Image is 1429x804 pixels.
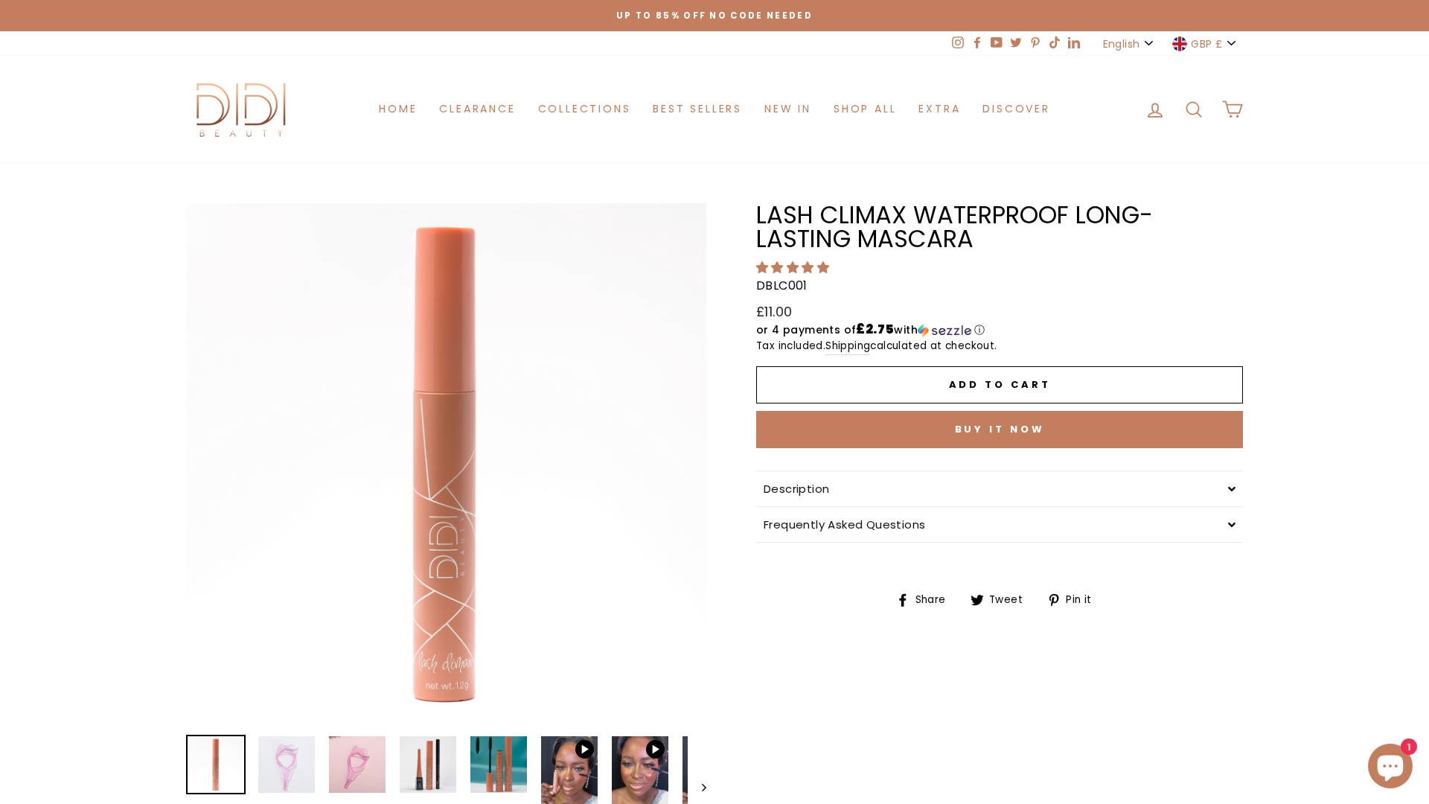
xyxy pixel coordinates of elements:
span: GBP £ [1191,36,1222,52]
span: £2.75 [856,320,894,338]
inbox-online-store-chat: Shopify online store chat [1364,744,1417,792]
button: GBP £ [1168,31,1243,56]
span: Up to 85% off NO CODE NEEDED [616,10,813,22]
a: Shipping [825,338,870,355]
a: Extra [907,95,971,123]
ul: Primary [368,95,1061,123]
a: New in [753,95,822,123]
div: or 4 payments of£2.75withSezzle Click to learn more about Sezzle [756,322,1243,338]
a: Clearance [428,95,526,123]
span: Share [913,592,957,608]
img: Lash Climax Waterproof Long-lasting Mascara [470,736,527,793]
button: English [1099,31,1160,56]
img: Lash Climax Waterproof Long-lasting Mascara [400,736,456,793]
p: DBLC001 [756,276,1243,296]
button: Buy it now [756,411,1243,448]
span: Add to cart [949,377,1051,392]
span: Frequently Asked Questions [764,517,925,532]
h1: Lash Climax Waterproof Long-lasting Mascara [756,203,1243,252]
img: Lash Climax Waterproof Long-lasting Mascara [258,736,315,793]
span: Tweet [987,592,1034,608]
a: Collections [527,95,642,123]
img: Sezzle [918,324,971,337]
a: Shop All [822,95,907,123]
span: 5.00 stars [756,259,832,276]
img: Lash Climax Waterproof Long-lasting Mascara [188,736,244,793]
small: Tax included. calculated at checkout. [756,338,1243,355]
a: Discover [971,95,1061,123]
img: Didi Beauty Co. [186,78,298,140]
span: Description [764,481,829,497]
a: Best Sellers [642,95,753,123]
a: Home [368,95,428,123]
span: Pin it [1064,592,1102,608]
span: English [1103,36,1139,52]
img: Lash Climax Waterproof Long-lasting Mascara [329,736,386,793]
div: or 4 payments of with [756,322,1243,338]
button: Add to cart [756,366,1243,403]
span: £11.00 [756,302,792,321]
